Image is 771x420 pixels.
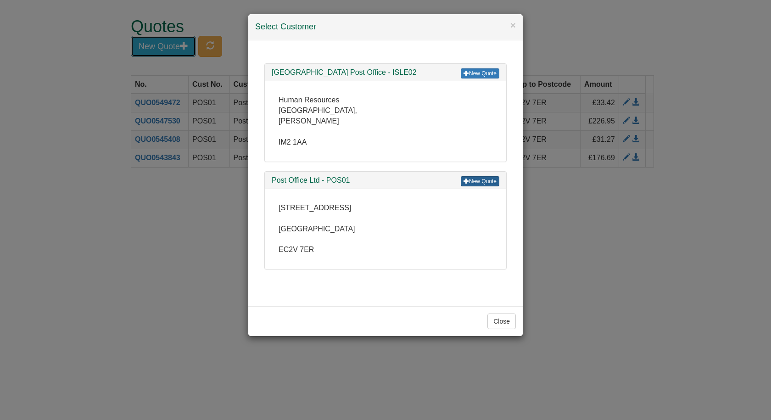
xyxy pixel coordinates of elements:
span: [GEOGRAPHIC_DATA], [279,106,357,114]
span: EC2V 7ER [279,246,314,253]
span: Human Resources [279,96,340,104]
h3: [GEOGRAPHIC_DATA] Post Office - ISLE02 [272,68,499,77]
h3: Post Office Ltd - POS01 [272,176,499,185]
a: New Quote [461,68,499,78]
button: × [510,20,516,30]
span: [PERSON_NAME] [279,117,339,125]
span: IM2 1AA [279,138,307,146]
button: Close [487,314,516,329]
a: New Quote [461,176,499,186]
span: [STREET_ADDRESS] [279,204,351,212]
h4: Select Customer [255,21,516,33]
span: [GEOGRAPHIC_DATA] [279,225,355,233]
